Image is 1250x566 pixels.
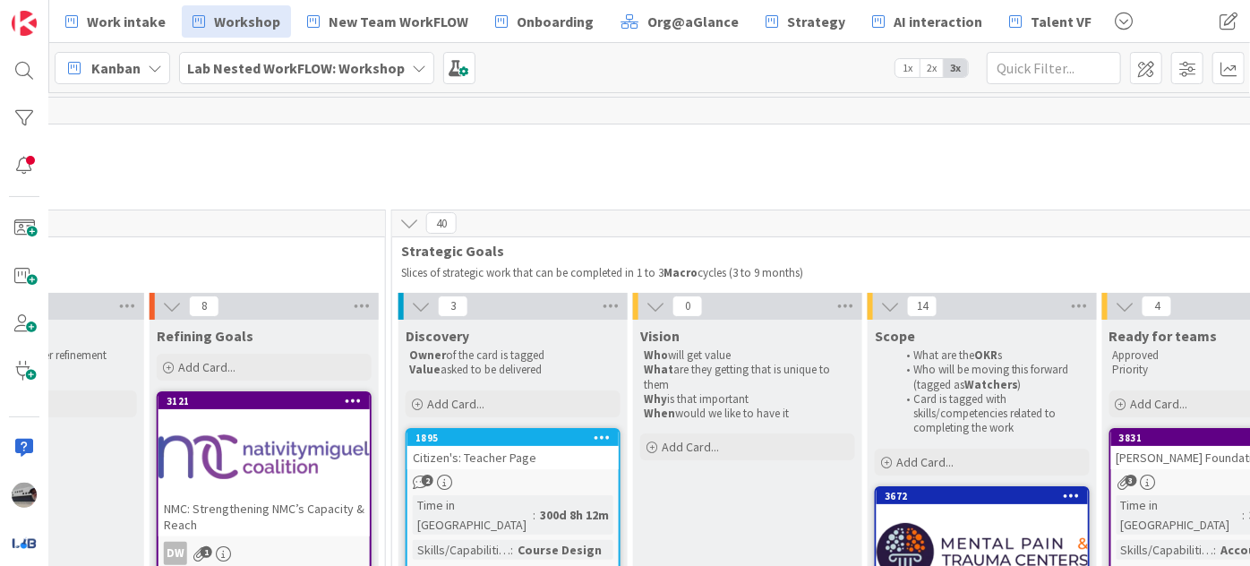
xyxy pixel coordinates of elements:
span: Add Card... [178,359,235,375]
div: DW [158,542,370,565]
strong: When [644,406,675,421]
strong: Why [644,391,667,407]
span: Ready for teams [1109,327,1218,345]
b: Lab Nested WorkFLOW: Workshop [187,59,405,77]
span: New Team WorkFLOW [329,11,468,32]
a: Org@aGlance [610,5,749,38]
strong: Watchers [964,377,1018,392]
div: Course Design [513,540,606,560]
strong: Owner [409,347,446,363]
span: 3 [1126,475,1137,486]
div: 300d 8h 12m [535,505,613,525]
div: 3121NMC: Strengthening NMC’s Capacity & Reach [158,393,370,536]
span: Discovery [406,327,469,345]
span: : [510,540,513,560]
div: Skills/Capabilities [413,540,510,560]
a: New Team WorkFLOW [296,5,479,38]
p: is that important [644,392,852,407]
p: would we like to have it [644,407,852,421]
span: Onboarding [517,11,594,32]
span: 3 [438,296,468,317]
input: Quick Filter... [987,52,1121,84]
span: 2x [920,59,944,77]
div: Time in [GEOGRAPHIC_DATA] [1117,495,1243,535]
span: Refining Goals [157,327,253,345]
div: 3121 [167,395,370,407]
a: Strategy [755,5,856,38]
p: will get value [644,348,852,363]
span: 0 [672,296,703,317]
strong: Value [409,362,441,377]
span: Workshop [214,11,280,32]
span: Kanban [91,57,141,79]
a: Onboarding [484,5,604,38]
div: NMC: Strengthening NMC’s Capacity & Reach [158,497,370,536]
p: asked to be delivered [409,363,617,377]
span: Strategy [787,11,845,32]
span: 14 [907,296,937,317]
span: Vision [640,327,680,345]
span: Add Card... [896,454,954,470]
strong: Who [644,347,668,363]
span: 1 [201,546,212,558]
span: 2 [422,475,433,486]
div: 1895Citizen's: Teacher Page [407,430,619,469]
p: of the card is tagged [409,348,617,363]
span: 40 [426,212,457,234]
li: Card is tagged with skills/competencies related to completing the work [896,392,1087,436]
a: Workshop [182,5,291,38]
div: 3672 [885,490,1088,502]
div: 3672 [877,488,1088,504]
span: Talent VF [1031,11,1092,32]
span: Add Card... [427,396,484,412]
div: Citizen's: Teacher Page [407,446,619,469]
div: Skills/Capabilities [1117,540,1214,560]
strong: Macro [664,265,698,280]
img: jB [12,483,37,508]
div: 1895 [415,432,619,444]
span: Add Card... [1131,396,1188,412]
span: 4 [1142,296,1172,317]
span: Org@aGlance [647,11,739,32]
div: 1895 [407,430,619,446]
span: 3x [944,59,968,77]
span: 1x [895,59,920,77]
img: Visit kanbanzone.com [12,11,37,36]
strong: What [644,362,673,377]
span: Add Card... [662,439,719,455]
a: Work intake [55,5,176,38]
a: Talent VF [998,5,1102,38]
a: AI interaction [861,5,993,38]
strong: OKR [974,347,997,363]
div: DW [164,542,187,565]
span: : [1243,505,1246,525]
p: are they getting that is unique to them [644,363,852,392]
span: : [533,505,535,525]
span: : [1214,540,1217,560]
div: Time in [GEOGRAPHIC_DATA] [413,495,533,535]
li: Who will be moving this forward (tagged as ) [896,363,1087,392]
img: avatar [12,530,37,555]
span: AI interaction [894,11,982,32]
span: 8 [189,296,219,317]
span: Scope [875,327,915,345]
div: 3121 [158,393,370,409]
span: Work intake [87,11,166,32]
li: What are the s [896,348,1087,363]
